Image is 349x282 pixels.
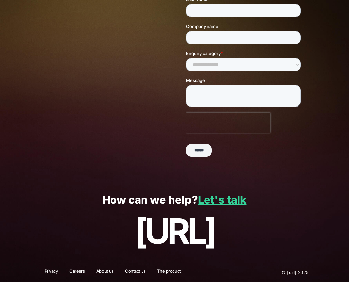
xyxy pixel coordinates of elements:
a: Careers [65,268,89,277]
p: © [URL] 2025 [242,268,309,277]
a: Contact us [121,268,150,277]
p: How can we help? [14,194,334,206]
a: The product [153,268,185,277]
a: About us [92,268,118,277]
p: [URL] [14,212,334,251]
a: Let's talk [198,193,246,206]
a: Privacy [40,268,62,277]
